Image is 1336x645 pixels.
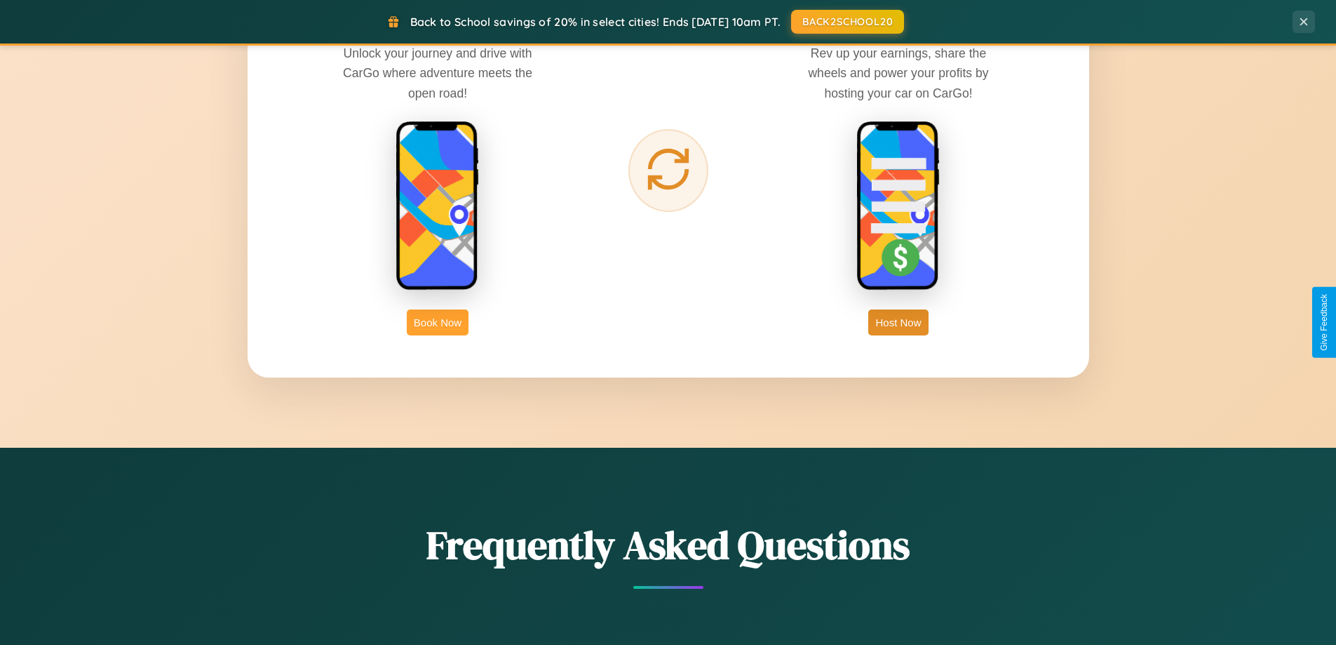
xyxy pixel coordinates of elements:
p: Rev up your earnings, share the wheels and power your profits by hosting your car on CarGo! [793,44,1004,102]
img: host phone [856,121,940,292]
span: Back to School savings of 20% in select cities! Ends [DATE] 10am PT. [410,15,781,29]
button: Host Now [868,310,928,335]
p: Unlock your journey and drive with CarGo where adventure meets the open road! [332,44,543,102]
h2: Frequently Asked Questions [248,518,1089,572]
button: BACK2SCHOOL20 [791,10,904,34]
div: Give Feedback [1319,294,1329,351]
img: rent phone [396,121,480,292]
button: Book Now [407,310,468,335]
